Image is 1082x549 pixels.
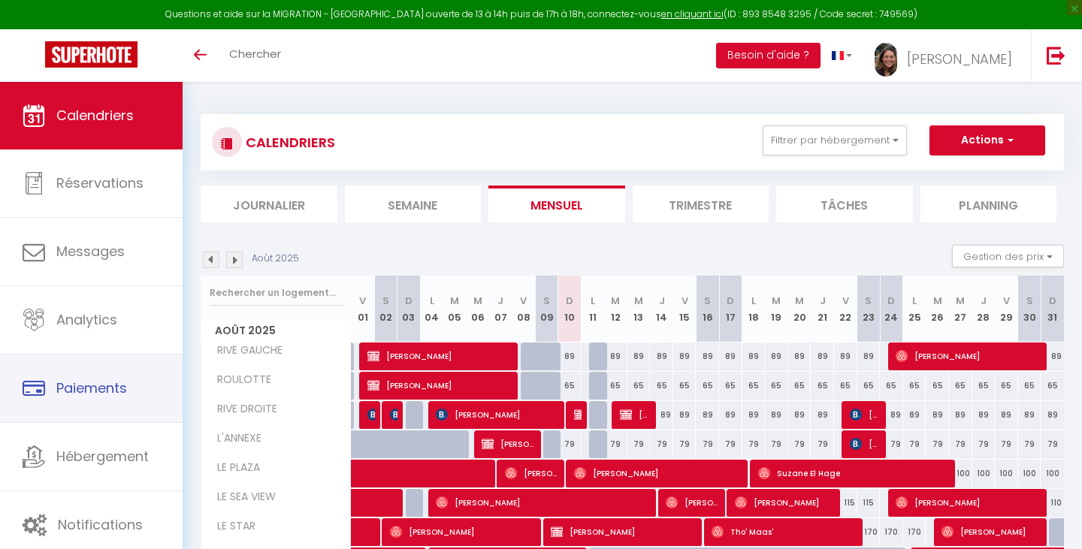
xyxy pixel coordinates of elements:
[865,294,872,308] abbr: S
[972,460,996,487] div: 100
[981,294,987,308] abbr: J
[558,276,582,342] th: 10
[390,400,397,429] span: [PERSON_NAME]
[543,294,550,308] abbr: S
[661,8,724,20] a: en cliquant ici
[995,372,1018,400] div: 65
[566,294,573,308] abbr: D
[204,518,260,535] span: LE STAR
[1041,342,1064,370] div: 89
[382,294,389,308] abbr: S
[765,372,788,400] div: 65
[727,294,734,308] abbr: D
[765,430,788,458] div: 79
[450,294,459,308] abbr: M
[863,29,1031,82] a: ... [PERSON_NAME]
[1041,401,1064,429] div: 89
[650,430,673,458] div: 79
[952,245,1064,267] button: Gestion des prix
[788,372,811,400] div: 65
[497,294,503,308] abbr: J
[551,517,694,546] span: [PERSON_NAME]
[56,310,117,329] span: Analytics
[627,430,651,458] div: 79
[443,276,467,342] th: 05
[1026,294,1033,308] abbr: S
[696,372,719,400] div: 65
[696,401,719,429] div: 89
[204,372,275,388] span: ROULOTTE
[650,401,673,429] div: 89
[58,515,143,534] span: Notifications
[857,372,881,400] div: 65
[252,252,299,266] p: Août 2025
[374,276,397,342] th: 02
[56,447,149,466] span: Hébergement
[627,372,651,400] div: 65
[811,401,834,429] div: 89
[558,342,582,370] div: 89
[788,276,811,342] th: 20
[926,401,949,429] div: 89
[920,186,1057,222] li: Planning
[949,401,972,429] div: 89
[466,276,489,342] th: 06
[397,276,421,342] th: 03
[896,342,1038,370] span: [PERSON_NAME]
[811,342,834,370] div: 89
[1018,430,1041,458] div: 79
[696,276,719,342] th: 16
[887,294,895,308] abbr: D
[912,294,917,308] abbr: L
[489,276,512,342] th: 07
[811,372,834,400] div: 65
[972,372,996,400] div: 65
[1003,294,1010,308] abbr: V
[591,294,595,308] abbr: L
[972,430,996,458] div: 79
[926,372,949,400] div: 65
[650,342,673,370] div: 89
[704,294,711,308] abbr: S
[903,518,926,546] div: 170
[765,342,788,370] div: 89
[949,276,972,342] th: 27
[633,186,769,222] li: Trimestre
[56,379,127,397] span: Paiements
[716,43,821,68] button: Besoin d'aide ?
[673,430,697,458] div: 79
[995,430,1018,458] div: 79
[903,372,926,400] div: 65
[696,342,719,370] div: 89
[857,276,881,342] th: 23
[520,294,527,308] abbr: V
[880,401,903,429] div: 89
[834,276,857,342] th: 22
[367,342,510,370] span: [PERSON_NAME]
[604,276,627,342] th: 12
[857,342,881,370] div: 89
[742,430,766,458] div: 79
[666,488,718,517] span: [PERSON_NAME]
[204,430,265,447] span: L'ANNEXE
[359,294,366,308] abbr: V
[857,518,881,546] div: 170
[834,342,857,370] div: 89
[765,401,788,429] div: 89
[558,372,582,400] div: 65
[933,294,942,308] abbr: M
[210,279,343,306] input: Rechercher un logement...
[673,276,697,342] th: 15
[45,41,138,68] img: Super Booking
[581,276,604,342] th: 11
[857,489,881,517] div: 115
[218,29,292,82] a: Chercher
[558,430,582,458] div: 79
[634,294,643,308] abbr: M
[204,489,280,505] span: LE SEA VIEW
[650,372,673,400] div: 65
[367,371,510,400] span: [PERSON_NAME]
[742,401,766,429] div: 89
[995,401,1018,429] div: 89
[742,276,766,342] th: 18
